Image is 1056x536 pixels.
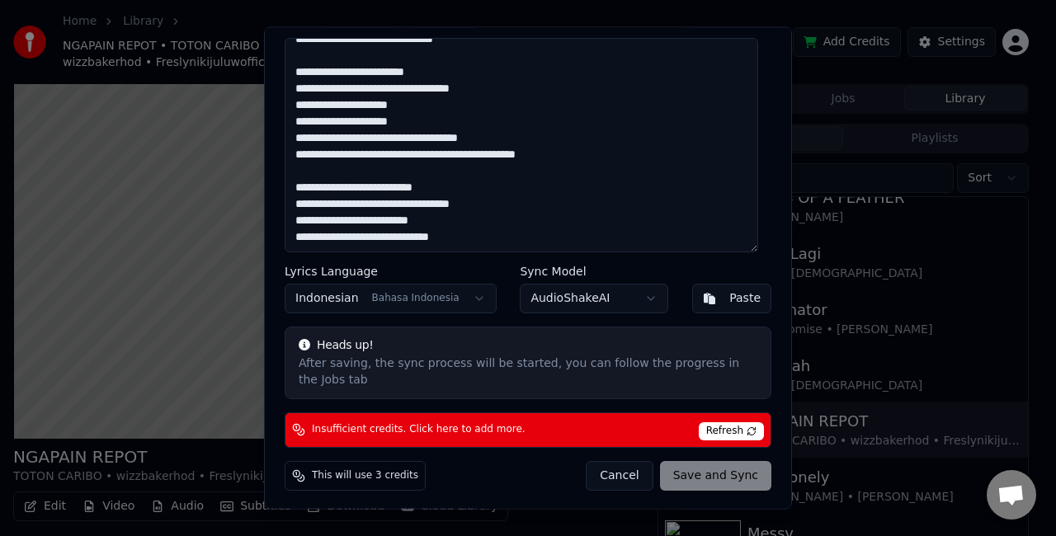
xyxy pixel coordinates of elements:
span: Refresh [699,422,764,440]
div: Heads up! [299,338,757,355]
div: After saving, the sync process will be started, you can follow the progress in the Jobs tab [299,355,757,388]
button: Cancel [586,461,653,491]
button: Paste [692,284,771,314]
label: Sync Model [520,266,668,278]
label: Lyrics Language [285,266,497,278]
div: Paste [729,291,761,308]
span: This will use 3 credits [312,469,418,482]
span: Insufficient credits. Click here to add more. [312,424,526,437]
